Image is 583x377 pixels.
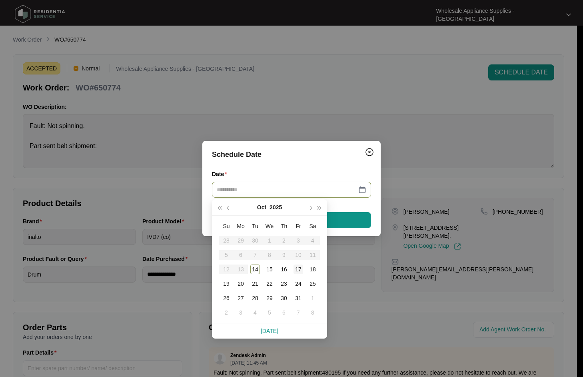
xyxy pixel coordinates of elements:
[277,219,291,233] th: Th
[279,279,289,289] div: 23
[363,146,376,158] button: Close
[261,328,278,334] a: [DATE]
[234,305,248,320] td: 2025-11-03
[212,149,371,160] div: Schedule Date
[291,219,305,233] th: Fr
[277,305,291,320] td: 2025-11-06
[265,265,274,274] div: 15
[262,277,277,291] td: 2025-10-22
[279,293,289,303] div: 30
[305,305,320,320] td: 2025-11-08
[219,277,234,291] td: 2025-10-19
[222,308,231,317] div: 2
[250,308,260,317] div: 4
[248,277,262,291] td: 2025-10-21
[248,262,262,277] td: 2025-10-14
[305,291,320,305] td: 2025-11-01
[293,308,303,317] div: 7
[305,219,320,233] th: Sa
[212,170,230,178] label: Date
[293,265,303,274] div: 17
[277,262,291,277] td: 2025-10-16
[234,277,248,291] td: 2025-10-20
[365,147,374,157] img: closeCircle
[262,219,277,233] th: We
[308,293,317,303] div: 1
[219,291,234,305] td: 2025-10-26
[234,219,248,233] th: Mo
[219,219,234,233] th: Su
[265,293,274,303] div: 29
[236,308,246,317] div: 3
[219,305,234,320] td: 2025-11-02
[293,279,303,289] div: 24
[305,277,320,291] td: 2025-10-25
[250,293,260,303] div: 28
[222,293,231,303] div: 26
[308,279,317,289] div: 25
[257,199,266,215] button: Oct
[234,291,248,305] td: 2025-10-27
[262,305,277,320] td: 2025-11-05
[262,291,277,305] td: 2025-10-29
[308,265,317,274] div: 18
[250,279,260,289] div: 21
[291,277,305,291] td: 2025-10-24
[279,265,289,274] div: 16
[270,199,282,215] button: 2025
[291,291,305,305] td: 2025-10-31
[217,185,357,194] input: Date
[265,279,274,289] div: 22
[248,219,262,233] th: Tu
[248,305,262,320] td: 2025-11-04
[305,262,320,277] td: 2025-10-18
[293,293,303,303] div: 31
[236,293,246,303] div: 27
[291,262,305,277] td: 2025-10-17
[277,277,291,291] td: 2025-10-23
[279,308,289,317] div: 6
[262,262,277,277] td: 2025-10-15
[265,308,274,317] div: 5
[291,305,305,320] td: 2025-11-07
[308,308,317,317] div: 8
[250,265,260,274] div: 14
[277,291,291,305] td: 2025-10-30
[236,279,246,289] div: 20
[222,279,231,289] div: 19
[248,291,262,305] td: 2025-10-28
